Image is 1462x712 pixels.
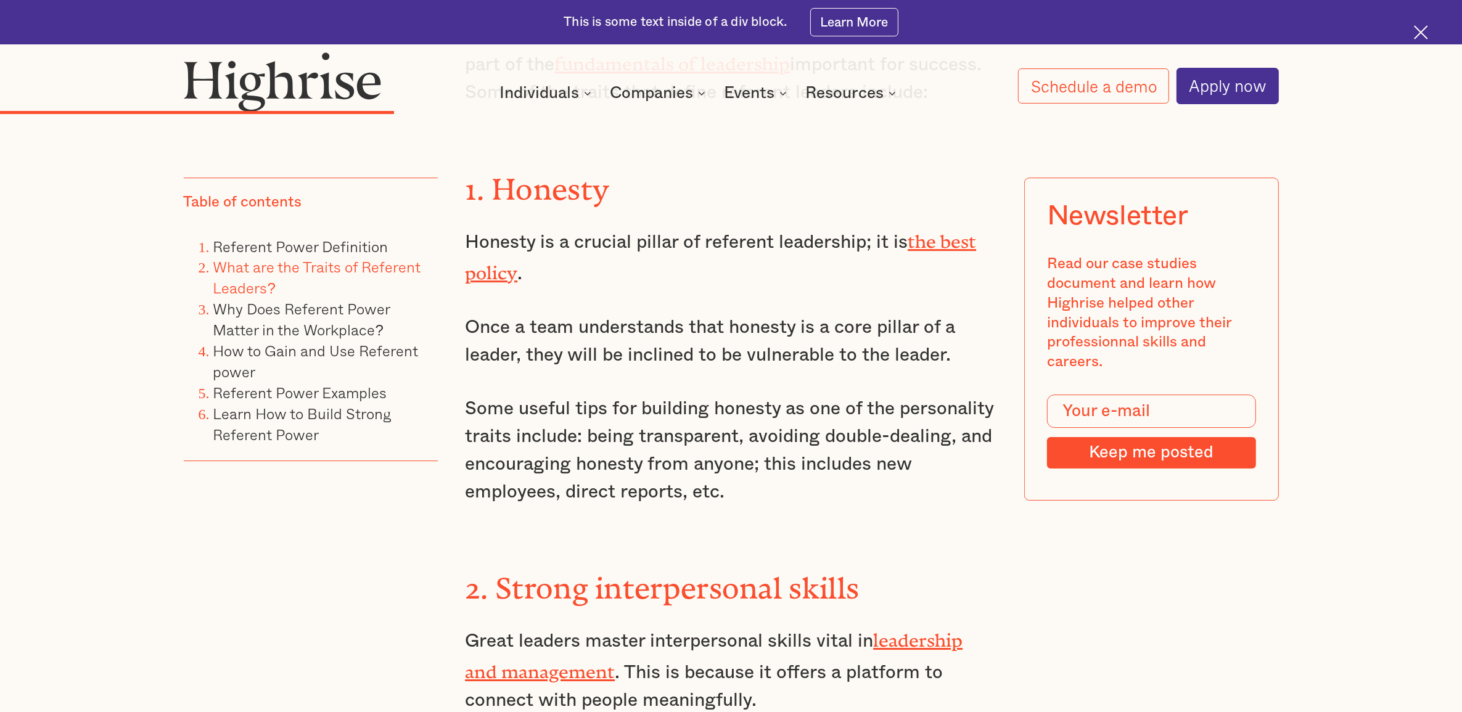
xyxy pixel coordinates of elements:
[810,8,898,36] a: Learn More
[564,14,787,31] div: This is some text inside of a div block.
[213,256,421,300] a: What are the Traits of Referent Leaders?
[465,571,859,591] strong: 2. Strong interpersonal skills
[1018,68,1169,104] a: Schedule a demo
[213,339,419,383] a: How to Gain and Use Referent power
[1047,395,1256,469] form: Modal Form
[465,231,976,274] a: the best policy
[724,86,791,100] div: Events
[1047,438,1256,469] input: Keep me posted
[1414,25,1428,39] img: Cross icon
[1177,68,1279,104] a: Apply now
[465,173,609,192] strong: 1. Honesty
[465,225,997,288] p: Honesty is a crucial pillar of referent leadership; it is .
[610,86,709,100] div: Companies
[184,193,302,213] div: Table of contents
[213,298,390,342] a: Why Does Referent Power Matter in the Workplace?
[213,235,388,258] a: Referent Power Definition
[213,402,392,446] a: Learn How to Build Strong Referent Power
[1047,395,1256,428] input: Your e-mail
[499,86,595,100] div: Individuals
[1047,200,1188,232] div: Newsletter
[213,381,387,404] a: Referent Power Examples
[465,314,997,369] p: Once a team understands that honesty is a core pillar of a leader, they will be inclined to be vu...
[610,86,693,100] div: Companies
[465,395,997,506] p: Some useful tips for building honesty as one of the personality traits include: being transparent...
[1047,255,1256,372] div: Read our case studies document and learn how Highrise helped other individuals to improve their p...
[184,52,382,112] img: Highrise logo
[805,86,900,100] div: Resources
[499,86,579,100] div: Individuals
[805,86,884,100] div: Resources
[724,86,774,100] div: Events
